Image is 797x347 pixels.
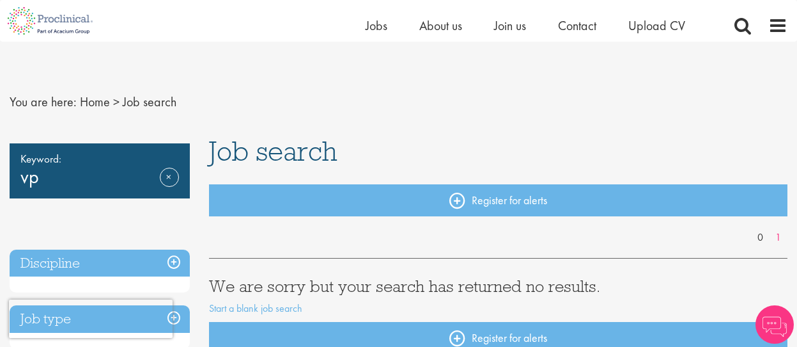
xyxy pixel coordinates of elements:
iframe: reCAPTCHA [9,300,173,338]
img: Chatbot [755,305,794,344]
div: vp [10,143,190,198]
span: You are here: [10,93,77,110]
a: Remove [160,168,179,205]
h3: We are sorry but your search has returned no results. [209,278,787,295]
a: Start a blank job search [209,302,302,315]
a: 0 [751,230,770,245]
a: 1 [769,230,787,245]
a: breadcrumb link [80,93,110,110]
a: Jobs [366,17,387,34]
span: Keyword: [20,150,179,168]
a: Register for alerts [209,184,787,216]
a: Join us [494,17,526,34]
span: Job search [209,134,337,168]
span: Job search [123,93,176,110]
h3: Discipline [10,250,190,277]
a: Upload CV [628,17,685,34]
span: > [113,93,120,110]
a: Contact [558,17,596,34]
a: About us [419,17,462,34]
